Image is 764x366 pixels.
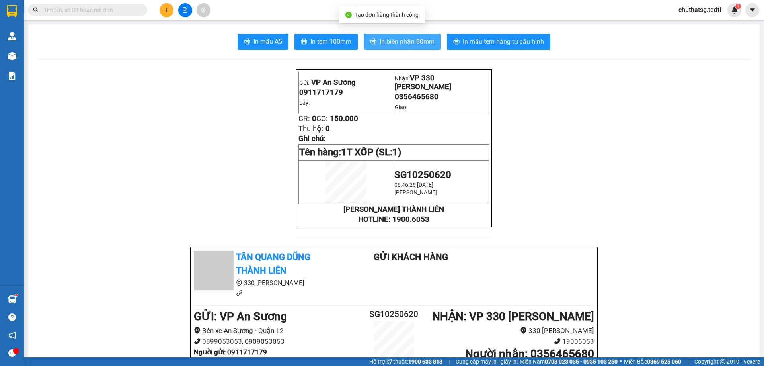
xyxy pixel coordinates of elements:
span: 0911717179 [299,88,343,97]
span: aim [201,7,206,13]
img: icon-new-feature [731,6,738,14]
span: caret-down [749,6,756,14]
p: Nhận: [395,74,489,91]
b: Người nhận : 0356465680 [465,347,594,360]
button: printerIn tem 100mm [294,34,358,50]
span: In mẫu tem hàng tự cấu hình [463,37,544,47]
span: Cung cấp máy in - giấy in: [456,357,518,366]
span: VP 330 [PERSON_NAME] [395,74,451,91]
img: warehouse-icon [8,52,16,60]
sup: 1 [735,4,741,9]
li: Bến xe An Sương - Quận 12 [194,325,361,336]
li: 19006053 [427,336,594,347]
span: chuthatsg.tqdtl [672,5,727,15]
span: 1 [737,4,739,9]
button: printerIn mẫu tem hàng tự cấu hình [447,34,550,50]
li: 330 [PERSON_NAME] [194,278,342,288]
sup: 1 [15,294,18,296]
span: In mẫu A5 [253,37,282,47]
span: printer [244,38,250,46]
span: copyright [720,359,725,364]
span: Hỗ trợ kỹ thuật: [369,357,442,366]
span: Tạo đơn hàng thành công [355,12,419,18]
button: plus [160,3,173,17]
strong: 0369 525 060 [647,358,681,365]
span: printer [301,38,307,46]
img: solution-icon [8,72,16,80]
button: printerIn mẫu A5 [238,34,288,50]
button: caret-down [745,3,759,17]
span: phone [554,338,561,344]
strong: [PERSON_NAME] THÀNH LIÊN [343,205,444,214]
span: Tên hàng: [299,147,401,158]
span: | [448,357,450,366]
strong: HOTLINE: 1900.6053 [358,215,429,224]
span: 0 [312,114,316,123]
span: CR: [298,114,310,123]
li: 330 [PERSON_NAME] [427,325,594,336]
span: environment [194,327,201,334]
span: plus [164,7,170,13]
span: search [33,7,39,13]
span: environment [236,280,242,286]
span: notification [8,331,16,339]
img: logo-vxr [7,5,17,17]
li: 0899053053, 0909053053 [194,336,361,347]
b: Tân Quang Dũng Thành Liên [236,252,310,276]
img: warehouse-icon [8,295,16,303]
span: CC: [316,114,328,123]
span: Miền Bắc [624,357,681,366]
span: In biên nhận 80mm [380,37,435,47]
span: SG10250620 [394,169,451,180]
b: NHẬN : VP 330 [PERSON_NAME] [432,310,594,323]
strong: 1900 633 818 [408,358,442,365]
b: Gửi khách hàng [374,252,448,262]
span: | [687,357,688,366]
span: printer [370,38,376,46]
strong: 0708 023 035 - 0935 103 250 [545,358,618,365]
span: [PERSON_NAME] [394,189,437,196]
span: 0356465680 [395,92,439,101]
span: 1T XỐP (SL: [341,147,401,158]
span: question-circle [8,313,16,321]
button: printerIn biên nhận 80mm [364,34,441,50]
span: 1) [392,147,401,158]
span: 0 [325,124,330,133]
span: file-add [182,7,188,13]
span: Giao: [395,104,407,110]
button: aim [197,3,210,17]
span: 150.000 [330,114,358,123]
span: message [8,349,16,357]
span: Thu hộ: [298,124,324,133]
span: phone [236,290,242,296]
span: 06:46:26 [DATE] [394,182,433,188]
p: Gửi: [299,78,393,87]
span: environment [520,327,527,334]
span: check-circle [345,12,352,18]
input: Tìm tên, số ĐT hoặc mã đơn [44,6,138,14]
h2: SG10250620 [361,308,427,321]
span: Lấy: [299,100,310,106]
img: warehouse-icon [8,32,16,40]
span: phone [194,338,201,344]
span: VP An Sương [311,78,356,87]
span: Ghi chú: [298,134,325,143]
span: ⚪️ [620,360,622,363]
span: In tem 100mm [310,37,351,47]
span: printer [453,38,460,46]
button: file-add [178,3,192,17]
b: Người gửi : 0911717179 [194,348,267,356]
b: GỬI : VP An Sương [194,310,287,323]
span: Miền Nam [520,357,618,366]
